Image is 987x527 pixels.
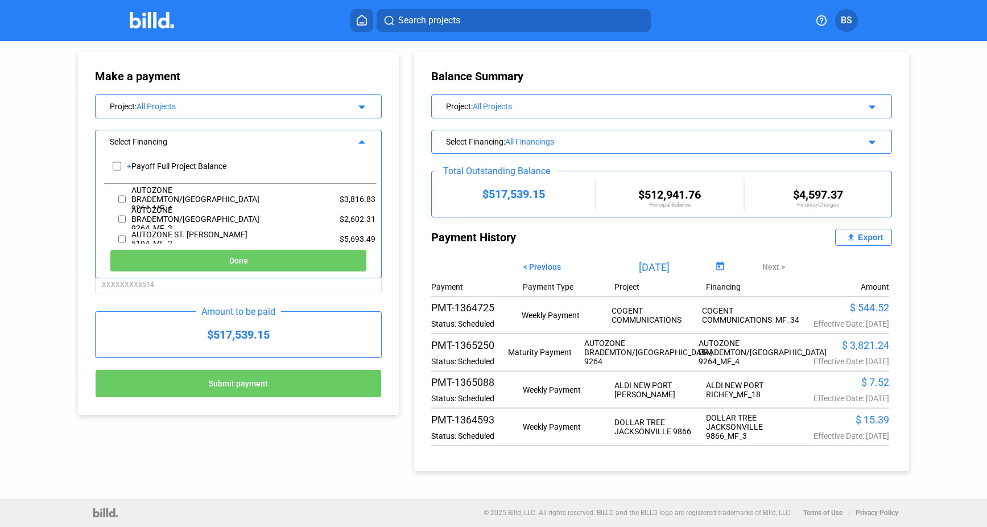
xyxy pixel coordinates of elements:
mat-icon: arrow_drop_down [353,98,367,112]
mat-icon: arrow_drop_down [864,98,877,112]
div: All Financings [505,137,834,146]
div: DOLLAR TREE JACKSONVILLE 9866_MF_3 [706,413,798,440]
div: Payment Type [523,282,614,291]
button: Export [835,229,892,246]
button: Open calendar [712,260,728,275]
div: Effective Date: [DATE] [799,319,889,328]
div: Weekly Payment [523,385,614,394]
span: : [471,102,473,111]
div: Payment History [431,229,662,246]
div: $ 3,821.24 [813,339,889,351]
div: Payoff Full Project Balance [131,162,226,171]
div: COGENT COMMUNICATIONS [612,306,701,324]
div: Amount [861,282,889,291]
div: DOLLAR TREE JACKSONVILLE 9866 [614,418,706,436]
img: logo [93,508,118,517]
button: < Previous [515,257,569,277]
mat-icon: file_upload [844,230,858,244]
div: Payment [431,282,523,291]
span: BS [841,14,852,27]
div: Effective Date: [DATE] [798,431,889,440]
div: PMT-1364725 [431,302,521,314]
div: $ 544.52 [799,302,889,314]
div: $517,539.15 [96,312,382,357]
div: Financing [706,282,798,291]
button: Next > [754,257,794,277]
div: Status: Scheduled [431,394,523,403]
p: | [848,509,850,517]
div: ALDI NEW PORT RICHEY_MF_18 [706,381,798,399]
div: AUTOZONE ST. [PERSON_NAME] 5194_MF_2 [131,230,272,248]
div: Select Financing [446,135,834,146]
div: Finance Charges [745,201,892,208]
span: : [503,137,505,146]
b: Privacy Policy [856,509,898,517]
p: © 2025 Billd, LLC. All rights reserved. BILLD and the BILLD logo are registered trademarks of Bil... [484,509,792,517]
div: PMT-1365088 [431,376,523,388]
div: + [127,162,131,171]
div: PMT-1364593 [431,414,523,426]
span: Done [229,257,248,266]
div: All Projects [473,102,834,111]
div: $512,941.76 [596,188,744,201]
div: AUTOZONE BRADEMTON/[GEOGRAPHIC_DATA] 9264_MF_4 [131,186,272,213]
mat-icon: arrow_drop_up [353,134,367,147]
div: Amount to be paid [196,306,281,317]
div: Weekly Payment [522,311,612,320]
button: Submit payment [95,369,382,398]
button: BS [835,9,858,32]
div: AUTOZONE BRADEMTON/[GEOGRAPHIC_DATA] 9264_MF_3 [131,205,272,233]
div: AUTOZONE BRADEMTON/[GEOGRAPHIC_DATA] 9264 [584,339,699,366]
button: Search projects [377,9,651,32]
img: Billd Company Logo [130,12,175,28]
div: Status: Scheduled [431,431,523,440]
mat-icon: arrow_drop_down [864,134,877,147]
div: COGENT COMMUNICATIONS_MF_34 [702,306,799,324]
div: $517,539.15 [432,187,595,201]
div: Principal Balance [596,201,744,208]
span: < Previous [523,262,561,271]
b: Terms of Use [803,509,843,517]
div: Balance Summary [431,69,892,83]
button: Done [110,249,367,272]
div: Project [446,100,834,111]
div: AUTOZONE BRADEMTON/[GEOGRAPHIC_DATA] 9264_MF_4 [699,339,813,366]
span: Next > [762,262,785,271]
div: Status: Scheduled [431,319,521,328]
span: Search projects [398,14,460,27]
div: All Projects [137,102,341,111]
div: Effective Date: [DATE] [798,394,889,403]
div: ALDI NEW PORT [PERSON_NAME] [614,381,706,399]
div: Make a payment [95,69,267,83]
div: Effective Date: [DATE] [813,357,889,366]
div: $5,693.49 [280,229,375,249]
div: Export [858,233,883,242]
div: Status: Scheduled [431,357,507,366]
div: $ 15.39 [798,414,889,426]
span: Submit payment [209,380,268,389]
div: Weekly Payment [523,422,614,431]
div: $ 7.52 [798,376,889,388]
div: Maturity Payment [508,348,584,357]
span: : [135,102,137,111]
div: Project [614,282,706,291]
div: Project [110,100,341,111]
div: Select Financing [110,135,341,146]
div: $2,602.31 [280,209,375,229]
div: PMT-1365250 [431,339,507,351]
div: $3,816.83 [280,189,375,209]
div: $4,597.37 [745,188,892,201]
div: Total Outstanding Balance [437,166,556,176]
